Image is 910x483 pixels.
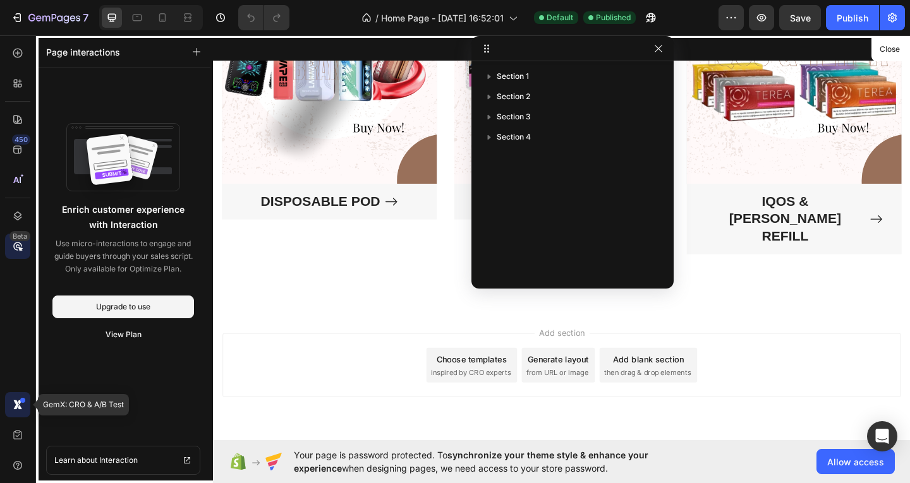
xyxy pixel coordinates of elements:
span: Home Page - [DATE] 16:52:01 [381,11,504,25]
button: Publish [826,5,879,30]
span: Section 4 [497,131,531,143]
button: Allow access [816,449,895,474]
span: Default [547,12,573,23]
p: 7 [83,10,88,25]
span: Allow access [827,455,884,468]
button: Save [779,5,821,30]
div: Upgrade to use [96,301,150,313]
div: 450 [12,134,30,145]
span: / [375,11,379,25]
div: Publish [837,11,868,25]
p: Only available for Optimize Plan. [52,263,194,275]
span: Save [790,13,811,23]
span: Section 1 [497,70,529,83]
span: Your page is password protected. To when designing pages, we need access to your store password. [294,448,698,475]
span: Section 2 [497,90,530,103]
button: Close [874,40,905,59]
p: Enrich customer experience with Interaction [55,202,191,232]
button: View Plan [52,323,194,346]
button: 7 [5,5,94,30]
div: Undo/Redo [238,5,289,30]
div: Open Intercom Messenger [867,421,897,451]
span: Published [596,12,631,23]
div: View Plan [106,329,142,340]
div: Beta [9,231,30,241]
span: Learn about Interaction [54,454,138,467]
button: Upgrade to use [52,295,194,318]
p: Use micro-interactions to engage and guide buyers through your sales script. [52,237,194,263]
span: Section 3 [497,110,531,123]
p: Page interactions [46,45,120,59]
a: Learn about Interaction [46,446,200,475]
span: synchronize your theme style & enhance your experience [294,450,648,474]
